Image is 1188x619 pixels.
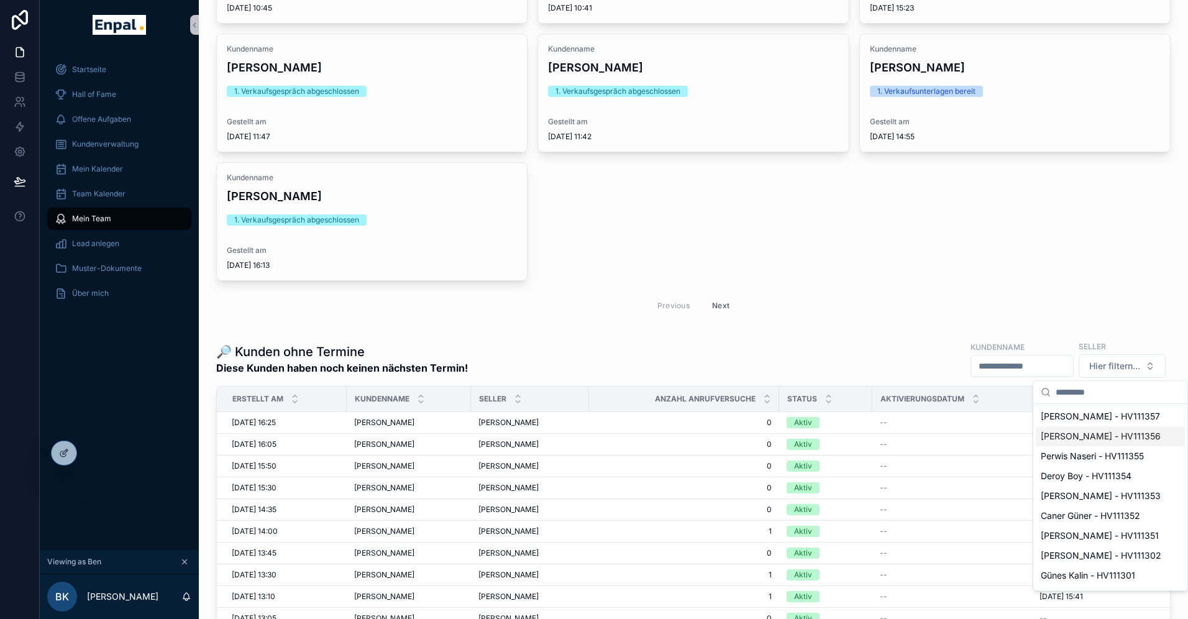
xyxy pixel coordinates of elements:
[1039,592,1083,602] span: [DATE] 15:41
[880,592,887,602] span: --
[548,3,838,13] span: [DATE] 10:41
[47,158,191,180] a: Mein Kalender
[794,569,812,580] div: Aktiv
[354,548,414,558] span: [PERSON_NAME]
[72,214,111,224] span: Mein Team
[234,86,359,97] div: 1. Verkaufsgespräch abgeschlossen
[787,526,865,537] a: Aktiv
[478,461,582,471] a: [PERSON_NAME]
[1041,430,1161,442] span: [PERSON_NAME] - HV111356
[72,139,139,149] span: Kundenverwaltung
[1041,530,1159,542] span: [PERSON_NAME] - HV111351
[87,590,158,603] p: [PERSON_NAME]
[1039,592,1158,602] a: [DATE] 15:41
[478,418,582,428] a: [PERSON_NAME]
[354,592,464,602] a: [PERSON_NAME]
[880,439,1031,449] a: --
[870,44,1160,54] span: Kundenname
[232,439,339,449] a: [DATE] 16:05
[227,188,517,204] h4: [PERSON_NAME]
[596,483,772,493] a: 0
[354,570,464,580] a: [PERSON_NAME]
[787,569,865,580] a: Aktiv
[47,83,191,106] a: Hall of Fame
[478,483,582,493] a: [PERSON_NAME]
[354,526,414,536] span: [PERSON_NAME]
[596,570,772,580] a: 1
[227,173,517,183] span: Kundenname
[216,34,528,152] a: Kundenname[PERSON_NAME]1. Verkaufsgespräch abgeschlossenGestellt am[DATE] 11:47
[232,505,339,515] a: [DATE] 14:35
[596,418,772,428] span: 0
[216,162,528,281] a: Kundenname[PERSON_NAME]1. Verkaufsgespräch abgeschlossenGestellt am[DATE] 16:13
[794,548,812,559] div: Aktiv
[555,86,680,97] div: 1. Verkaufsgespräch abgeschlossen
[232,418,339,428] a: [DATE] 16:25
[1041,589,1161,602] span: [PERSON_NAME] - HV111300
[870,59,1160,76] h4: [PERSON_NAME]
[478,526,539,536] span: [PERSON_NAME]
[880,394,964,404] span: Aktivierungsdatum
[354,439,414,449] span: [PERSON_NAME]
[232,526,278,536] span: [DATE] 14:00
[478,548,539,558] span: [PERSON_NAME]
[354,483,414,493] span: [PERSON_NAME]
[478,505,539,515] span: [PERSON_NAME]
[72,65,106,75] span: Startseite
[787,591,865,602] a: Aktiv
[596,439,772,449] a: 0
[47,557,101,567] span: Viewing as Ben
[596,592,772,602] a: 1
[93,15,145,35] img: App logo
[794,439,812,450] div: Aktiv
[478,461,539,471] span: [PERSON_NAME]
[232,570,276,580] span: [DATE] 13:30
[72,264,142,273] span: Muster-Dokumente
[354,461,464,471] a: [PERSON_NAME]
[794,591,812,602] div: Aktiv
[232,592,339,602] a: [DATE] 13:10
[232,439,276,449] span: [DATE] 16:05
[596,526,772,536] a: 1
[227,132,517,142] span: [DATE] 11:47
[880,592,1031,602] a: --
[880,570,887,580] span: --
[880,505,1031,515] a: --
[1041,510,1140,522] span: Caner Güner - HV111352
[354,526,464,536] a: [PERSON_NAME]
[655,394,756,404] span: Anzahl Anrufversuche
[216,360,468,375] strong: Diese Kunden haben noch keinen nächsten Termin!
[1079,354,1166,378] button: Select Button
[880,461,1031,471] a: --
[232,394,283,404] span: Erstellt am
[794,526,812,537] div: Aktiv
[47,58,191,81] a: Startseite
[794,417,812,428] div: Aktiv
[478,483,539,493] span: [PERSON_NAME]
[232,483,276,493] span: [DATE] 15:30
[548,132,838,142] span: [DATE] 11:42
[880,526,1031,536] a: --
[880,548,887,558] span: --
[880,418,1031,428] a: --
[478,570,582,580] a: [PERSON_NAME]
[596,548,772,558] a: 0
[880,418,887,428] span: --
[47,257,191,280] a: Muster-Dokumente
[478,505,582,515] a: [PERSON_NAME]
[478,592,539,602] span: [PERSON_NAME]
[354,483,464,493] a: [PERSON_NAME]
[478,418,539,428] span: [PERSON_NAME]
[479,394,506,404] span: Seller
[47,183,191,205] a: Team Kalender
[596,505,772,515] a: 0
[537,34,849,152] a: Kundenname[PERSON_NAME]1. Verkaufsgespräch abgeschlossenGestellt am[DATE] 11:42
[787,394,817,404] span: Status
[232,570,339,580] a: [DATE] 13:30
[354,548,464,558] a: [PERSON_NAME]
